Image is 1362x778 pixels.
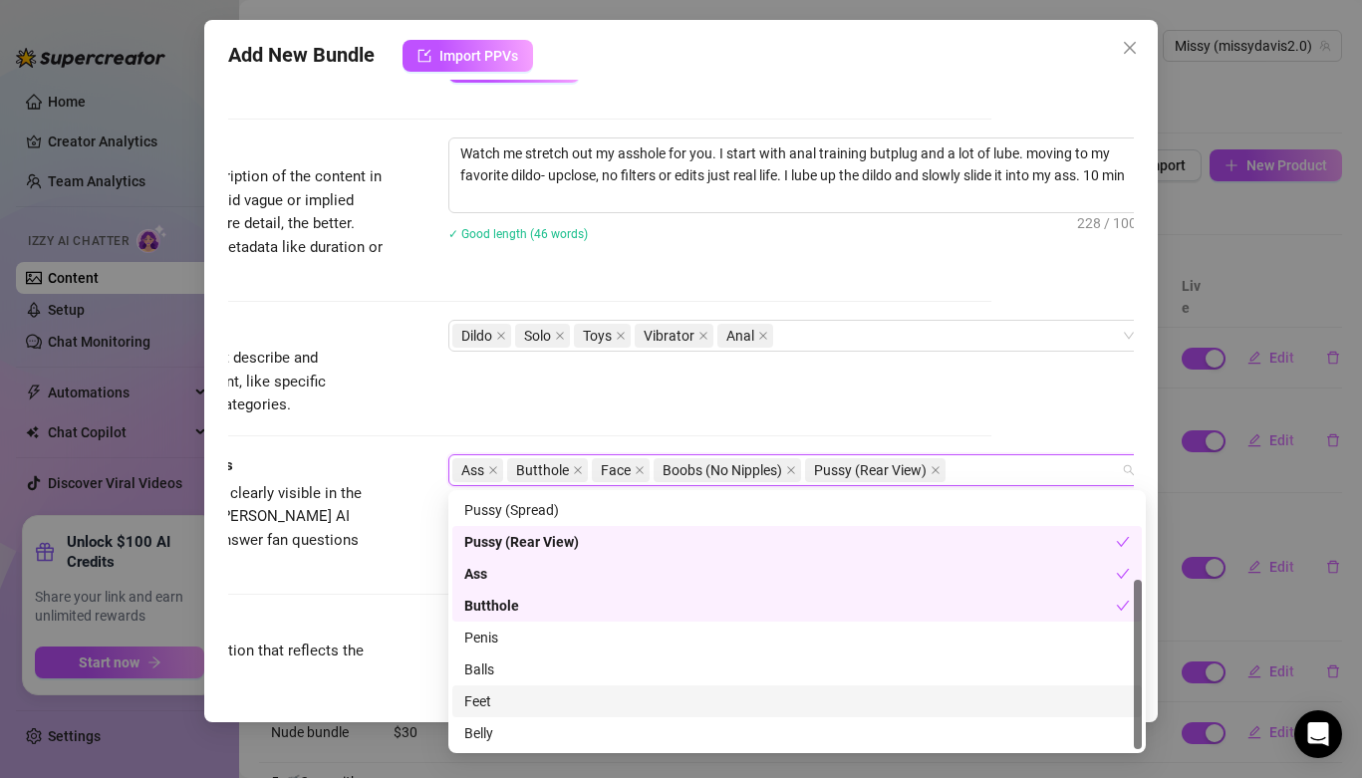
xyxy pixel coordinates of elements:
span: import [417,49,431,63]
span: Vibrator [644,325,694,347]
div: Pussy (Spread) [464,499,1130,521]
div: Feet [464,690,1130,712]
span: Solo [515,324,570,348]
span: check [1116,567,1130,581]
div: Belly [452,717,1142,749]
span: close [573,465,583,475]
span: Toys [583,325,612,347]
span: Pussy (Rear View) [814,459,927,481]
span: Dildo [461,325,492,347]
span: close [786,465,796,475]
span: Butthole [516,459,569,481]
span: Face [601,459,631,481]
span: close [496,331,506,341]
span: Add New Bundle [228,40,375,72]
span: Vibrator [635,324,713,348]
span: Toys [574,324,631,348]
div: Pussy (Spread) [452,494,1142,526]
div: Pussy (Rear View) [464,531,1116,553]
span: Face [592,458,650,482]
button: Import PPVs [403,40,533,72]
span: Dildo [452,324,511,348]
span: close [931,465,941,475]
div: Butthole [464,595,1116,617]
div: Penis [464,627,1130,648]
span: Pussy (Rear View) [805,458,946,482]
span: close [488,465,498,475]
span: Provide a sample caption that reflects the exact style you'd use in a chatting session. This is y... [86,642,376,730]
div: Pussy (Rear View) [452,526,1142,558]
span: ✓ Good length (46 words) [448,227,588,241]
div: Ass [452,558,1142,590]
div: Penis [452,622,1142,653]
span: close [758,331,768,341]
span: Ass [461,459,484,481]
span: Anal [726,325,754,347]
span: check [1116,535,1130,549]
span: close [616,331,626,341]
div: Balls [464,658,1130,680]
div: Feet [452,685,1142,717]
span: Ass [452,458,503,482]
div: Butthole [452,590,1142,622]
span: check [1116,599,1130,613]
span: Write a detailed description of the content in a few sentences. Avoid vague or implied descriptio... [86,167,383,279]
textarea: Watch me stretch out my asshole for you. I start with anal training butplug and a lot of lube. mo... [449,138,1145,212]
span: Butthole [507,458,588,482]
span: close [698,331,708,341]
div: Balls [452,653,1142,685]
span: Close [1114,40,1146,56]
span: close [635,465,645,475]
span: close [1122,40,1138,56]
div: Ass [464,563,1116,585]
span: close [555,331,565,341]
span: Import PPVs [439,48,518,64]
button: Close [1114,32,1146,64]
span: Boobs (No Nipples) [654,458,801,482]
span: Anal [717,324,773,348]
span: Boobs (No Nipples) [663,459,782,481]
span: Solo [524,325,551,347]
div: Belly [464,722,1130,744]
div: Open Intercom Messenger [1294,710,1342,758]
